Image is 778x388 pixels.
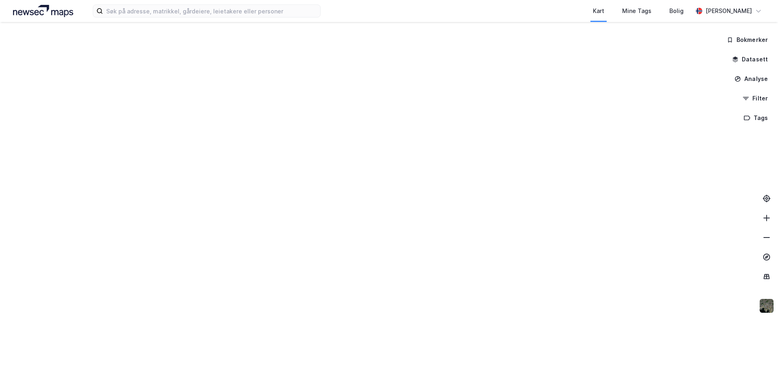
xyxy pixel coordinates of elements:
img: logo.a4113a55bc3d86da70a041830d287a7e.svg [13,5,73,17]
div: Mine Tags [622,6,651,16]
input: Søk på adresse, matrikkel, gårdeiere, leietakere eller personer [103,5,320,17]
div: [PERSON_NAME] [706,6,752,16]
div: Bolig [669,6,684,16]
div: Kart [593,6,604,16]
